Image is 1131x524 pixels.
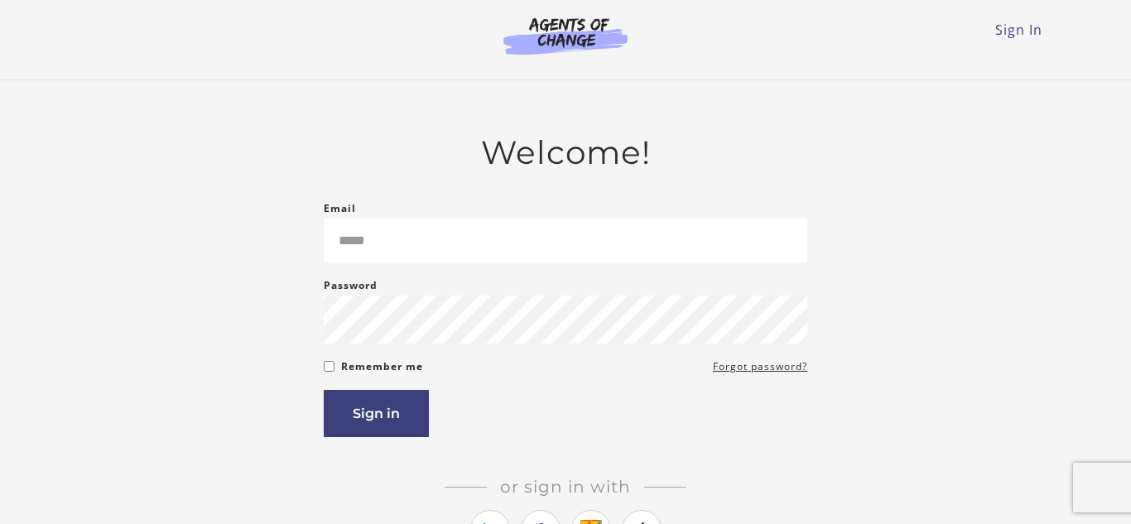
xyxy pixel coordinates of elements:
label: Email [324,199,356,219]
button: Sign in [324,390,429,437]
label: Password [324,276,378,296]
a: Forgot password? [713,357,807,377]
label: Remember me [341,357,423,377]
span: Or sign in with [487,477,644,497]
a: Sign In [995,21,1042,39]
img: Agents of Change Logo [486,17,645,55]
h2: Welcome! [324,133,807,172]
